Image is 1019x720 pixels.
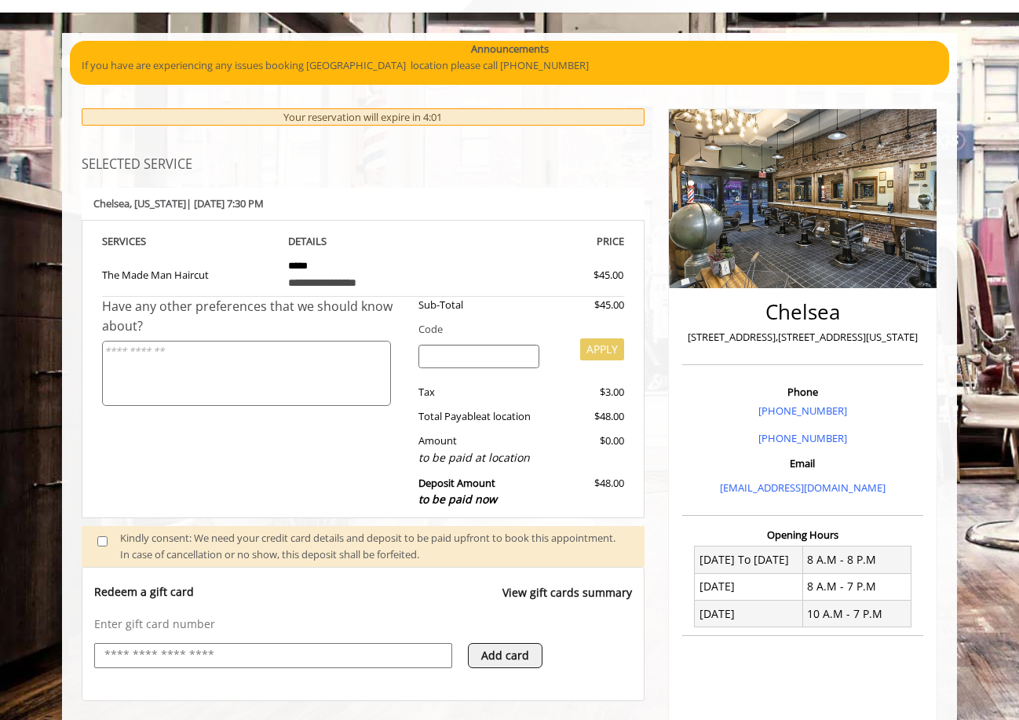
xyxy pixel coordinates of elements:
td: The Made Man Haircut [102,250,276,297]
td: 10 A.M - 7 P.M [802,601,911,627]
a: [PHONE_NUMBER] [758,431,847,445]
button: APPLY [580,338,624,360]
h2: Chelsea [686,301,919,323]
div: $45.00 [537,267,623,283]
td: 8 A.M - 8 P.M [802,546,911,573]
span: , [US_STATE] [130,196,186,210]
b: Deposit Amount [418,476,497,507]
td: [DATE] To [DATE] [695,546,803,573]
span: to be paid now [418,492,497,506]
span: at location [481,409,531,423]
p: [STREET_ADDRESS],[STREET_ADDRESS][US_STATE] [686,329,919,345]
h3: Phone [686,386,919,397]
div: Amount [407,433,552,466]
b: Announcements [471,41,549,57]
div: $48.00 [551,408,623,425]
td: [DATE] [695,601,803,627]
h3: Email [686,458,919,469]
h3: SELECTED SERVICE [82,158,645,172]
p: If you have are experiencing any issues booking [GEOGRAPHIC_DATA] location please call [PHONE_NUM... [82,57,937,74]
div: Your reservation will expire in 4:01 [82,108,645,126]
td: [DATE] [695,573,803,600]
th: SERVICE [102,232,276,250]
div: Have any other preferences that we should know about? [102,297,407,337]
div: Tax [407,384,552,400]
a: [EMAIL_ADDRESS][DOMAIN_NAME] [720,481,886,495]
div: Code [407,321,624,338]
div: to be paid at location [418,449,540,466]
b: Chelsea | [DATE] 7:30 PM [93,196,264,210]
div: Sub-Total [407,297,552,313]
div: $3.00 [551,384,623,400]
div: $45.00 [551,297,623,313]
div: Total Payable [407,408,552,425]
a: [PHONE_NUMBER] [758,404,847,418]
th: DETAILS [276,232,451,250]
p: Redeem a gift card [94,584,194,600]
div: $0.00 [551,433,623,466]
a: View gift cards summary [502,584,632,616]
button: Add card [468,643,542,668]
h3: Opening Hours [682,529,923,540]
span: S [141,234,146,248]
th: PRICE [450,232,624,250]
div: Kindly consent: We need your credit card details and deposit to be paid upfront to book this appo... [120,530,629,563]
div: $48.00 [551,475,623,509]
p: Enter gift card number [94,616,632,632]
td: 8 A.M - 7 P.M [802,573,911,600]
